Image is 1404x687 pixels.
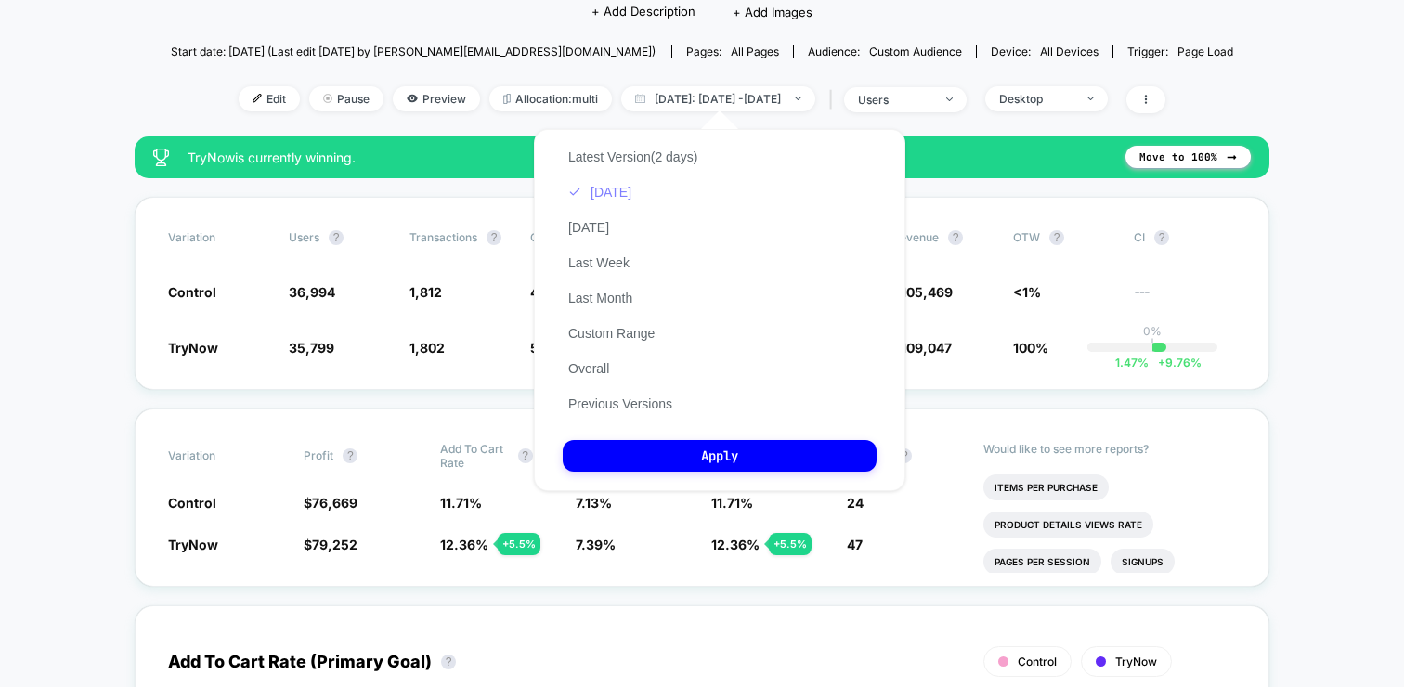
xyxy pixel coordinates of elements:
div: Trigger: [1127,45,1233,58]
span: Custom Audience [869,45,962,58]
img: end [946,97,953,101]
span: Add To Cart Rate [440,442,509,470]
p: 0% [1143,324,1162,338]
button: ? [343,448,357,463]
li: Signups [1111,549,1175,575]
span: 11.71 % [440,495,482,511]
div: + 5.5 % [498,533,540,555]
span: $ [304,537,357,552]
span: 11.71 % [711,495,753,511]
span: 76,669 [312,495,357,511]
img: success_star [153,149,169,166]
span: + Add Description [591,3,695,21]
button: [DATE] [563,184,637,201]
span: 7.39 % [576,537,616,552]
span: 36,994 [289,284,335,300]
span: all pages [731,45,779,58]
span: Profit [304,448,333,462]
span: 9.76 % [1149,356,1202,369]
span: 1.47 % [1115,356,1149,369]
span: TryNow [1115,655,1157,668]
span: 1,812 [409,284,442,300]
span: Transactions [409,230,477,244]
span: Allocation: multi [489,86,612,111]
span: + [1158,356,1165,369]
span: Edit [239,86,300,111]
button: Custom Range [563,325,660,342]
span: 12.36 % [440,537,488,552]
div: Audience: [808,45,962,58]
span: <1% [1013,284,1041,300]
span: 105,469 [901,284,953,300]
img: calendar [635,94,645,103]
span: + Add Images [733,5,812,19]
img: rebalance [503,94,511,104]
div: users [858,93,932,107]
button: Last Week [563,254,635,271]
li: Product Details Views Rate [983,512,1153,538]
li: Items Per Purchase [983,474,1109,500]
p: Would like to see more reports? [983,442,1237,456]
span: TryNow [168,340,218,356]
img: end [1087,97,1094,100]
span: Pause [309,86,383,111]
button: ? [948,230,963,245]
span: Preview [393,86,480,111]
span: Variation [168,230,270,245]
span: OTW [1013,230,1115,245]
button: ? [1049,230,1064,245]
button: Overall [563,360,615,377]
span: Variation [168,442,270,470]
span: 109,047 [901,340,952,356]
span: users [289,230,319,244]
span: 35,799 [289,340,334,356]
button: Previous Versions [563,395,678,412]
button: ? [441,655,456,669]
button: Move to 100% [1125,146,1251,168]
li: Pages Per Session [983,549,1101,575]
span: Start date: [DATE] (Last edit [DATE] by [PERSON_NAME][EMAIL_ADDRESS][DOMAIN_NAME]) [171,45,656,58]
span: | [825,86,844,113]
button: Apply [563,440,877,472]
span: TryNow [168,537,218,552]
span: 79,252 [312,537,357,552]
img: end [323,94,332,103]
span: TryNow is currently winning. [188,149,1107,165]
span: Control [1018,655,1057,668]
div: Desktop [999,92,1073,106]
div: + 5.5 % [769,533,812,555]
button: Latest Version(2 days) [563,149,703,165]
button: ? [329,230,344,245]
img: end [795,97,801,100]
span: Control [168,495,216,511]
img: edit [253,94,262,103]
div: Pages: [686,45,779,58]
span: 100% [1013,340,1048,356]
span: $ [304,495,357,511]
span: 7.13 % [576,495,612,511]
button: [DATE] [563,219,615,236]
span: 24 [847,495,864,511]
span: all devices [1040,45,1098,58]
span: 12.36 % [711,537,760,552]
span: Page Load [1177,45,1233,58]
p: | [1150,338,1154,352]
span: Device: [976,45,1112,58]
span: CI [1134,230,1236,245]
button: ? [487,230,501,245]
span: 1,802 [409,340,445,356]
button: ? [1154,230,1169,245]
button: Last Month [563,290,638,306]
span: [DATE]: [DATE] - [DATE] [621,86,815,111]
span: --- [1134,287,1236,301]
span: Control [168,284,216,300]
span: 47 [847,537,863,552]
